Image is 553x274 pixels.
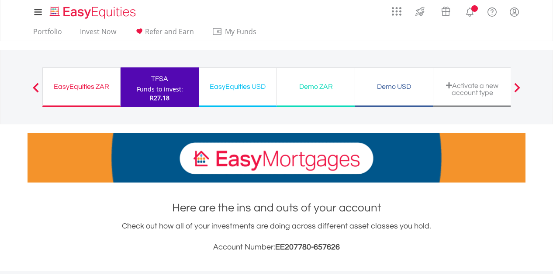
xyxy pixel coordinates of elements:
div: EasyEquities USD [204,81,271,93]
div: Demo USD [360,81,428,93]
a: Refer and Earn [131,27,197,41]
a: Portfolio [30,27,66,41]
a: Invest Now [76,27,120,41]
img: EasyMortage Promotion Banner [28,133,525,183]
div: EasyEquities ZAR [48,81,115,93]
a: My Profile [503,2,525,21]
div: Activate a new account type [439,82,506,96]
img: grid-menu-icon.svg [392,7,401,16]
img: thrive-v2.svg [413,4,427,18]
h3: Account Number: [28,241,525,253]
h1: Here are the ins and outs of your account [28,200,525,216]
span: My Funds [212,26,269,37]
span: R27.18 [150,94,169,102]
a: FAQ's and Support [481,2,503,20]
div: Funds to invest: [137,85,183,94]
span: EE207780-657626 [275,243,340,251]
span: Refer and Earn [145,27,194,36]
a: Home page [46,2,139,20]
div: Demo ZAR [282,81,349,93]
a: Notifications [459,2,481,20]
img: vouchers-v2.svg [439,4,453,18]
a: AppsGrid [386,2,407,16]
img: EasyEquities_Logo.png [48,5,139,20]
div: Check out how all of your investments are doing across different asset classes you hold. [28,220,525,253]
div: TFSA [126,73,194,85]
a: Vouchers [433,2,459,18]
